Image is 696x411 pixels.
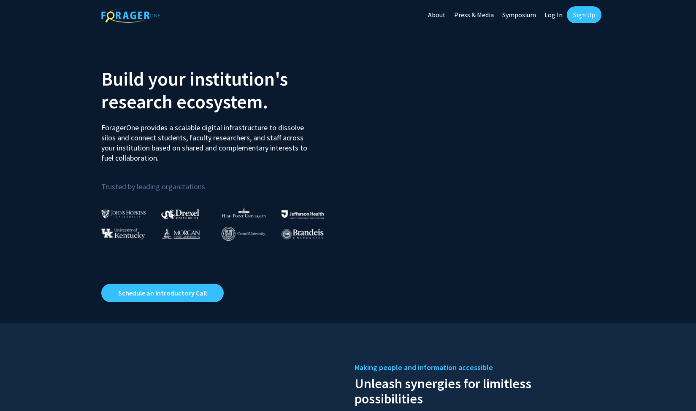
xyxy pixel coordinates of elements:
[282,229,324,239] img: Brandeis University
[161,209,199,219] img: Drexel University
[222,227,265,241] img: Cornell University
[101,170,342,193] p: Trusted by leading organizations
[101,67,342,113] h2: Build your institution's research ecosystem.
[101,116,313,163] p: ForagerOne provides a scalable digital infrastructure to dissolve silos and connect students, fac...
[282,210,324,218] img: Thomas Jefferson University
[355,374,595,406] h2: Unleash synergies for limitless possibilities
[101,8,160,23] img: ForagerOne Logo
[567,6,601,23] a: Sign Up
[161,228,200,239] img: Morgan State University
[355,361,595,374] h5: Making people and information accessible
[101,210,146,218] img: Johns Hopkins University
[101,284,224,302] a: Opens in a new tab
[101,228,145,239] img: University of Kentucky
[222,207,266,218] img: High Point University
